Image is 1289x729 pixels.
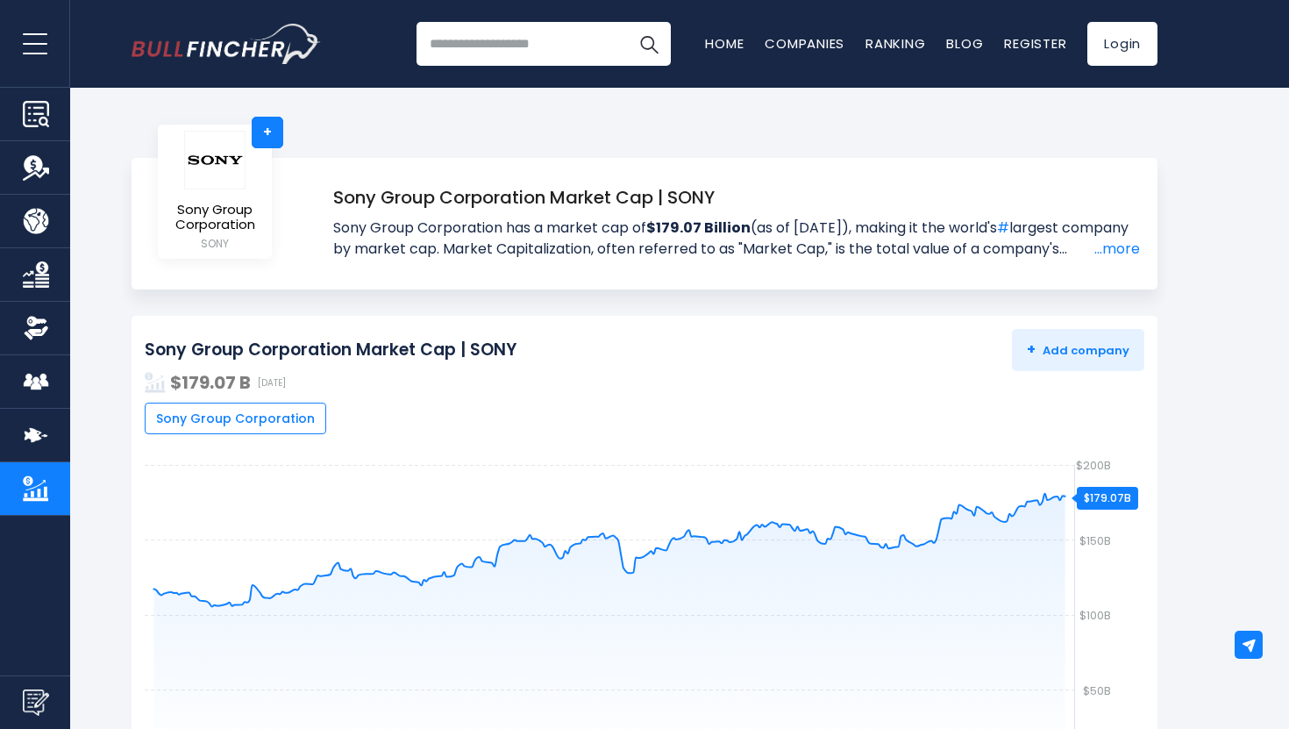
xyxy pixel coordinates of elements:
h1: Sony Group Corporation Market Cap | SONY [333,184,1140,211]
small: SONY [172,236,258,252]
a: Register [1004,34,1066,53]
button: +Add company [1012,329,1144,371]
a: Go to homepage [132,24,320,64]
img: Ownership [23,315,49,341]
div: $179.07B [1077,487,1138,510]
img: logo [184,131,246,189]
text: $100B [1079,607,1111,624]
strong: $179.07 Billion [646,218,751,238]
span: [DATE] [258,377,286,389]
text: $200B [1076,457,1111,474]
button: Search [627,22,671,66]
a: Home [705,34,744,53]
span: Add company [1027,342,1129,358]
a: # [997,218,1009,238]
a: ...more [1090,239,1140,260]
a: + [252,117,283,148]
a: Sony Group Corporation SONY [171,130,259,254]
text: $150B [1079,532,1111,549]
h2: Sony Group Corporation Market Cap | SONY [145,339,516,361]
span: Sony Group Corporation has a market cap of (as of [DATE]), making it the world's largest company ... [333,218,1140,260]
strong: $179.07 B [170,370,251,395]
a: Blog [946,34,983,53]
strong: + [1027,339,1036,360]
a: Login [1087,22,1157,66]
span: Sony Group Corporation [172,203,258,232]
span: Sony Group Corporation [156,411,315,426]
img: addasd [145,372,166,393]
a: Ranking [865,34,925,53]
img: Bullfincher logo [132,24,321,64]
text: $50B [1083,683,1111,699]
a: Companies [765,34,844,53]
